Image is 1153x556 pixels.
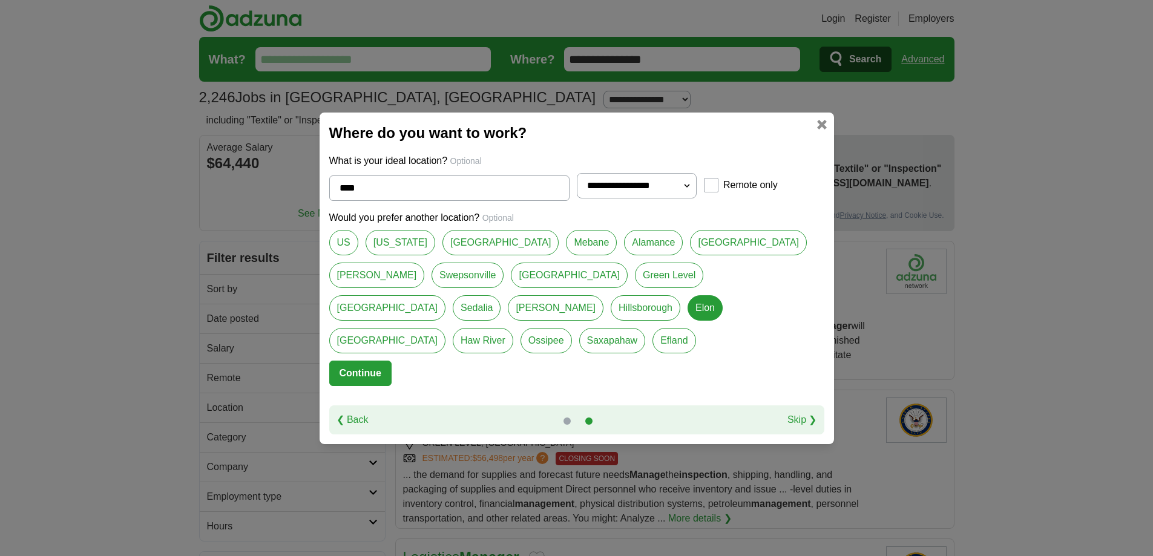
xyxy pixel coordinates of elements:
h2: Where do you want to work? [329,122,824,144]
a: [GEOGRAPHIC_DATA] [442,230,559,255]
a: Ossipee [521,328,572,353]
a: [GEOGRAPHIC_DATA] [690,230,807,255]
span: Optional [482,213,514,223]
a: Mebane [566,230,617,255]
a: ❮ Back [337,413,369,427]
a: Saxapahaw [579,328,646,353]
a: Elon [688,295,723,321]
a: [GEOGRAPHIC_DATA] [329,328,446,353]
p: What is your ideal location? [329,154,824,168]
button: Continue [329,361,392,386]
a: Sedalia [453,295,501,321]
a: Alamance [624,230,683,255]
a: [PERSON_NAME] [508,295,603,321]
a: Haw River [453,328,513,353]
a: Swepsonville [432,263,504,288]
a: [GEOGRAPHIC_DATA] [511,263,628,288]
span: Optional [450,156,482,166]
label: Remote only [723,178,778,192]
a: [GEOGRAPHIC_DATA] [329,295,446,321]
a: Skip ❯ [787,413,817,427]
a: Green Level [635,263,703,288]
a: [PERSON_NAME] [329,263,425,288]
p: Would you prefer another location? [329,211,824,225]
a: [US_STATE] [366,230,435,255]
a: Efland [652,328,695,353]
a: US [329,230,358,255]
a: Hillsborough [611,295,680,321]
